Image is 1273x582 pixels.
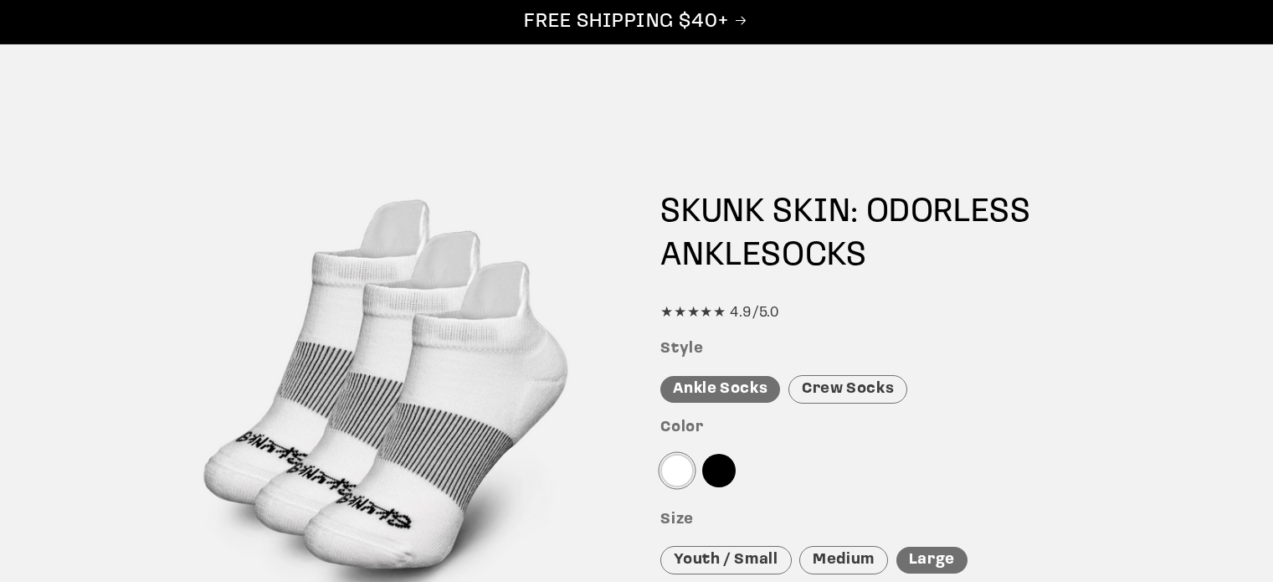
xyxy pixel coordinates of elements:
[660,376,780,404] div: Ankle Socks
[660,340,1120,359] h3: Style
[660,511,1120,530] h3: Size
[896,547,968,574] div: Large
[660,301,1120,326] div: ★★★★★ 4.9/5.0
[799,546,888,575] div: Medium
[660,191,1120,278] h1: SKUNK SKIN: ODORLESS SOCKS
[660,239,761,273] span: ANKLE
[788,375,907,404] div: Crew Socks
[18,9,1255,35] p: FREE SHIPPING $40+
[660,419,1120,438] h3: Color
[660,546,791,575] div: Youth / Small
